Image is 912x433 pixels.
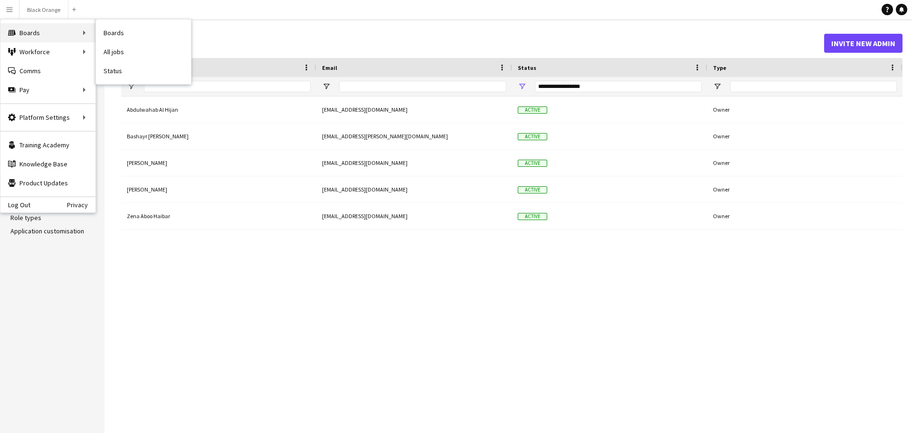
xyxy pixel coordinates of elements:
[121,123,316,149] div: Bashayr [PERSON_NAME]
[127,82,135,91] button: Open Filter Menu
[316,176,512,202] div: [EMAIL_ADDRESS][DOMAIN_NAME]
[707,203,902,229] div: Owner
[0,108,95,127] div: Platform Settings
[707,123,902,149] div: Owner
[121,36,824,50] h1: Admins
[96,23,191,42] a: Boards
[0,42,95,61] div: Workforce
[0,80,95,99] div: Pay
[518,133,547,140] span: Active
[824,34,902,53] button: Invite new admin
[121,150,316,176] div: [PERSON_NAME]
[713,82,722,91] button: Open Filter Menu
[707,176,902,202] div: Owner
[0,23,95,42] div: Boards
[19,0,68,19] button: Black Orange
[730,81,897,92] input: Type Filter Input
[121,203,316,229] div: Zena Aboo Haibar
[96,42,191,61] a: All jobs
[96,61,191,80] a: Status
[518,160,547,167] span: Active
[518,82,526,91] button: Open Filter Menu
[121,96,316,123] div: Abdulwahab Al Hijan
[10,213,41,222] a: Role types
[316,96,512,123] div: [EMAIL_ADDRESS][DOMAIN_NAME]
[67,201,95,209] a: Privacy
[707,96,902,123] div: Owner
[0,201,30,209] a: Log Out
[518,213,547,220] span: Active
[339,81,506,92] input: Email Filter Input
[0,154,95,173] a: Knowledge Base
[322,64,337,71] span: Email
[518,106,547,114] span: Active
[10,227,84,235] a: Application customisation
[316,203,512,229] div: [EMAIL_ADDRESS][DOMAIN_NAME]
[316,123,512,149] div: [EMAIL_ADDRESS][PERSON_NAME][DOMAIN_NAME]
[322,82,331,91] button: Open Filter Menu
[0,61,95,80] a: Comms
[713,64,726,71] span: Type
[121,176,316,202] div: [PERSON_NAME]
[0,135,95,154] a: Training Academy
[316,150,512,176] div: [EMAIL_ADDRESS][DOMAIN_NAME]
[144,81,311,92] input: Name Filter Input
[518,64,536,71] span: Status
[518,186,547,193] span: Active
[707,150,902,176] div: Owner
[0,173,95,192] a: Product Updates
